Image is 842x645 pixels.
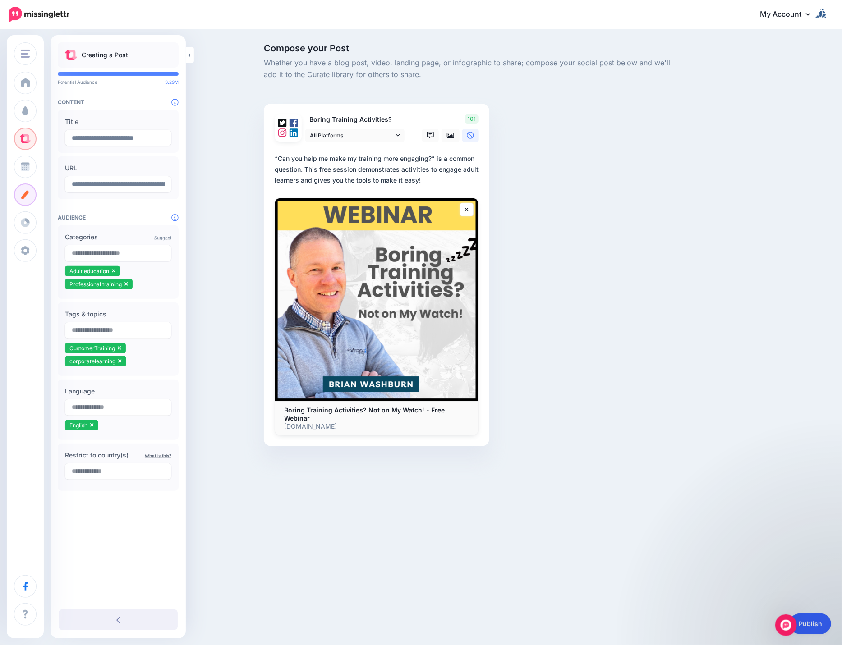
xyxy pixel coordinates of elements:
[14,295,21,302] button: Upload attachment
[36,53,81,59] div: Domain Overview
[58,214,179,221] h4: Audience
[65,163,171,174] label: URL
[154,235,171,240] a: Suggest
[310,131,394,140] span: All Platforms
[9,7,69,22] img: Missinglettr
[751,4,828,26] a: My Account
[69,345,115,352] span: CustomerTraining
[21,50,30,58] img: menu.png
[141,4,158,21] button: Home
[91,52,98,59] img: tab_keywords_by_traffic_grey.svg
[264,57,682,81] span: Whether you have a blog post, video, landing page, or infographic to share; compose your social p...
[145,453,171,458] a: What is this?
[25,14,44,22] div: v 4.0.25
[790,613,831,634] a: Publish
[6,4,23,21] button: go back
[101,53,149,59] div: Keywords by Traffic
[58,99,179,105] h4: Content
[14,23,22,31] img: website_grey.svg
[775,614,797,636] iframe: Intercom live chat
[305,114,405,125] p: Boring Training Activities?
[305,129,405,142] a: All Platforms
[14,14,22,22] img: logo_orange.svg
[465,114,479,124] span: 101
[69,422,87,429] span: English
[65,50,77,60] img: curate.png
[26,5,40,19] img: Profile image for Justine
[155,292,169,306] button: Send a message…
[69,268,109,274] span: Adult education
[26,52,33,59] img: tab_domain_overview_orange.svg
[275,153,482,186] div: “Can you help me make my training more engaging?” is a common question. This free session demonst...
[284,422,469,430] p: [DOMAIN_NAME]
[65,309,171,320] label: Tags & topics
[69,281,122,288] span: Professional training
[284,406,445,422] b: Boring Training Activities? Not on My Watch! - Free Webinar
[44,9,87,15] h1: Missinglettr
[264,44,682,53] span: Compose your Post
[23,23,99,31] div: Domain: [DOMAIN_NAME]
[65,386,171,397] label: Language
[65,116,171,127] label: Title
[65,232,171,242] label: Categories
[82,50,128,60] p: Creating a Post
[8,276,173,292] textarea: Message…
[58,79,179,85] p: Potential Audience
[275,198,478,401] img: Boring Training Activities? Not on My Watch! - Free Webinar
[165,79,179,85] span: 3.29M
[65,450,171,461] label: Restrict to country(s)
[28,295,36,302] button: Emoji picker
[69,358,115,365] span: corporatelearning
[158,4,175,20] div: Close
